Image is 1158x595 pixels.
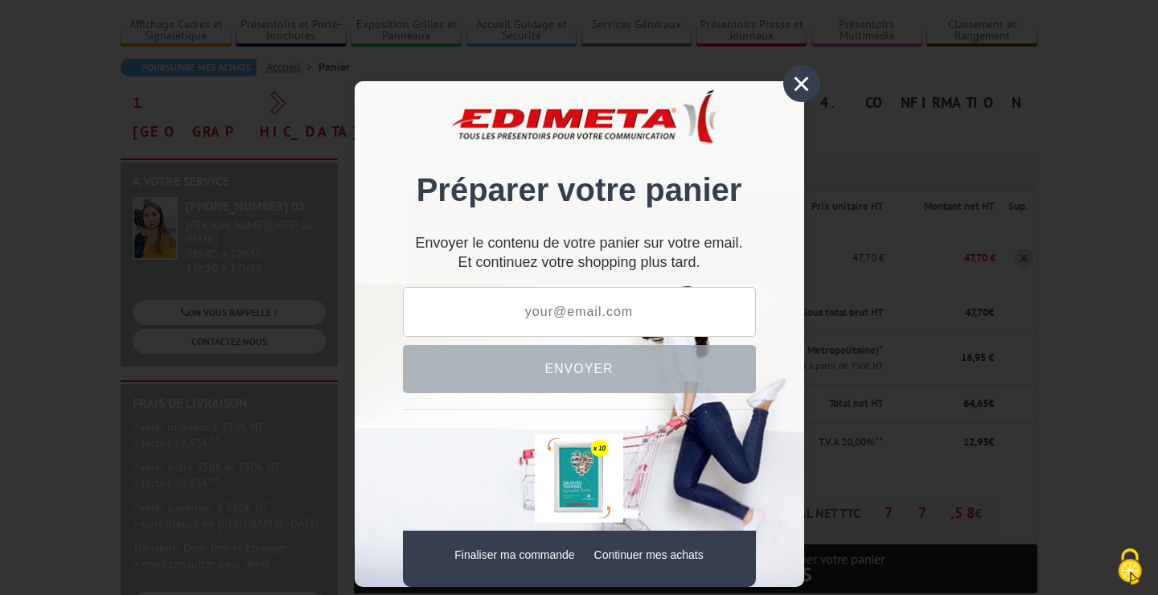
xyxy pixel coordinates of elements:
[1102,540,1158,595] button: Cookies (fenêtre modale)
[783,65,820,102] div: ×
[454,548,574,561] a: Finaliser ma commande
[403,287,756,337] input: your@email.com
[594,548,704,561] a: Continuer mes achats
[403,241,756,271] div: Et continuez votre shopping plus tard.
[403,241,756,245] p: Envoyer le contenu de votre panier sur votre email.
[403,345,756,393] button: Envoyer
[1110,547,1150,587] img: Cookies (fenêtre modale)
[403,105,756,225] div: Préparer votre panier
